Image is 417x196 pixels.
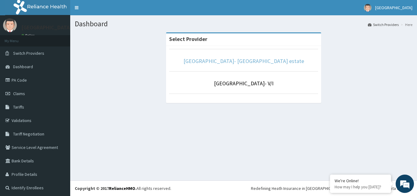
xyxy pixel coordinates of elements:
span: [GEOGRAPHIC_DATA] [375,5,412,10]
div: Redefining Heath Insurance in [GEOGRAPHIC_DATA] using Telemedicine and Data Science! [251,185,412,191]
footer: All rights reserved. [70,180,417,196]
a: [GEOGRAPHIC_DATA]- [GEOGRAPHIC_DATA] estate [183,57,304,65]
strong: Copyright © 2017 . [75,186,136,191]
img: User Image [3,18,17,32]
span: Claims [13,91,25,96]
div: We're Online! [335,178,386,183]
span: Tariff Negotiation [13,131,44,137]
strong: Select Provider [169,35,207,43]
span: Tariffs [13,104,24,110]
a: RelianceHMO [109,186,135,191]
span: Dashboard [13,64,33,69]
p: [GEOGRAPHIC_DATA] [21,25,72,30]
a: Switch Providers [368,22,399,27]
img: User Image [364,4,372,12]
li: Here [399,22,412,27]
a: Online [21,33,36,38]
span: Switch Providers [13,50,44,56]
h1: Dashboard [75,20,412,28]
a: [GEOGRAPHIC_DATA]- V/I [214,80,274,87]
p: How may I help you today? [335,184,386,190]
